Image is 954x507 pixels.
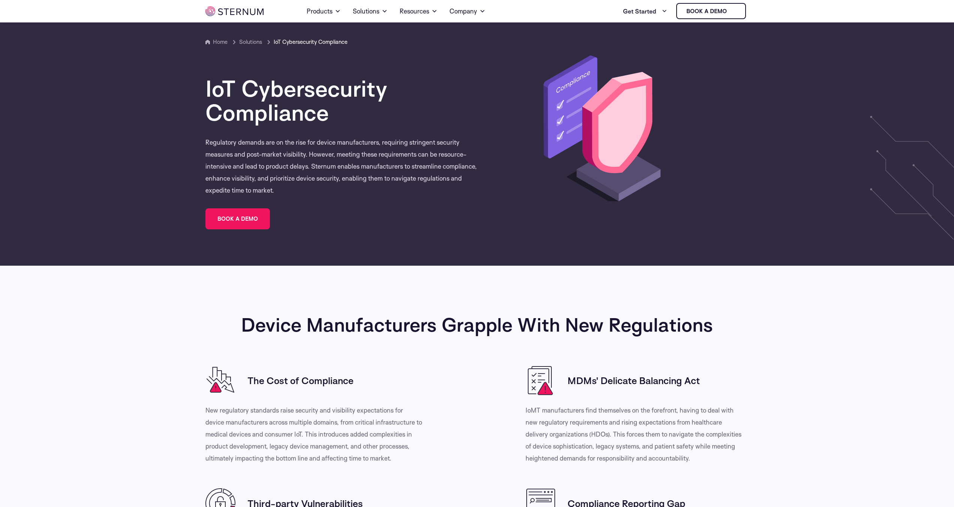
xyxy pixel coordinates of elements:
h3: MDMs' Delicate Balancing Act [568,374,700,386]
img: sternum iot [730,8,736,14]
h1: IoT Cybersecurity Compliance [205,76,477,124]
img: The Cost of Compliance [205,365,235,395]
img: sternum iot [205,6,264,16]
p: New regulatory standards raise security and visibility expectations for device manufacturers acro... [205,404,423,464]
a: Products [307,1,341,22]
span: IoT Cybersecurity Compliance [274,37,347,46]
a: Home [213,38,228,45]
h2: Device Manufacturers Grapple With New Regulations [205,314,749,335]
a: Get Started [623,4,667,19]
p: Regulatory demands are on the rise for device manufacturers, requiring stringent security measure... [205,136,477,196]
a: BOOK A DEMO [205,208,270,229]
a: Book a demo [676,3,746,19]
img: IoT Cybersecurity Compliance [534,46,665,207]
a: Resources [400,1,437,22]
h3: The Cost of Compliance [247,374,353,386]
p: IoMT manufacturers find themselves on the forefront, having to deal with new regulatory requireme... [526,404,743,464]
a: Solutions [353,1,388,22]
img: MDMs' Delicate Balancing Act [526,365,556,396]
a: Company [449,1,485,22]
